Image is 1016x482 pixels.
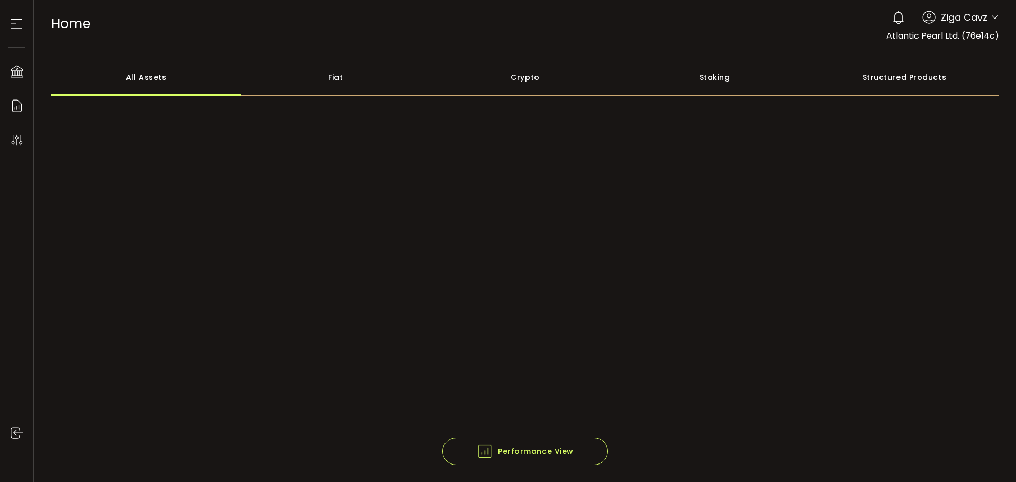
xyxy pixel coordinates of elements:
div: All Assets [51,59,241,96]
iframe: Chat Widget [963,431,1016,482]
div: Staking [620,59,810,96]
span: Home [51,14,90,33]
span: Ziga Cavz [941,10,987,24]
span: Performance View [477,443,574,459]
div: Fiat [241,59,430,96]
div: Structured Products [810,59,999,96]
button: Performance View [442,438,609,465]
span: Atlantic Pearl Ltd. (76e14c) [886,30,999,42]
div: Crypto [430,59,620,96]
